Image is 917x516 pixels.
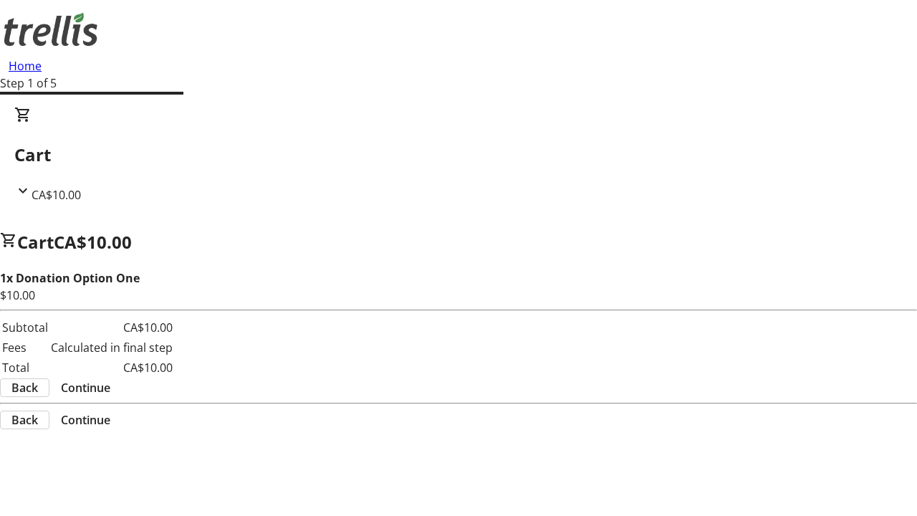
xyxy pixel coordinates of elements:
span: CA$10.00 [54,230,132,254]
span: CA$10.00 [32,187,81,203]
button: Continue [49,411,122,429]
td: CA$10.00 [50,318,173,337]
td: CA$10.00 [50,358,173,377]
div: CartCA$10.00 [14,106,903,204]
h2: Cart [14,142,903,168]
td: Calculated in final step [50,338,173,357]
span: Cart [17,230,54,254]
td: Subtotal [1,318,49,337]
span: Continue [61,379,110,396]
td: Fees [1,338,49,357]
td: Total [1,358,49,377]
span: Back [11,411,38,429]
span: Back [11,379,38,396]
button: Continue [49,379,122,396]
span: Continue [61,411,110,429]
